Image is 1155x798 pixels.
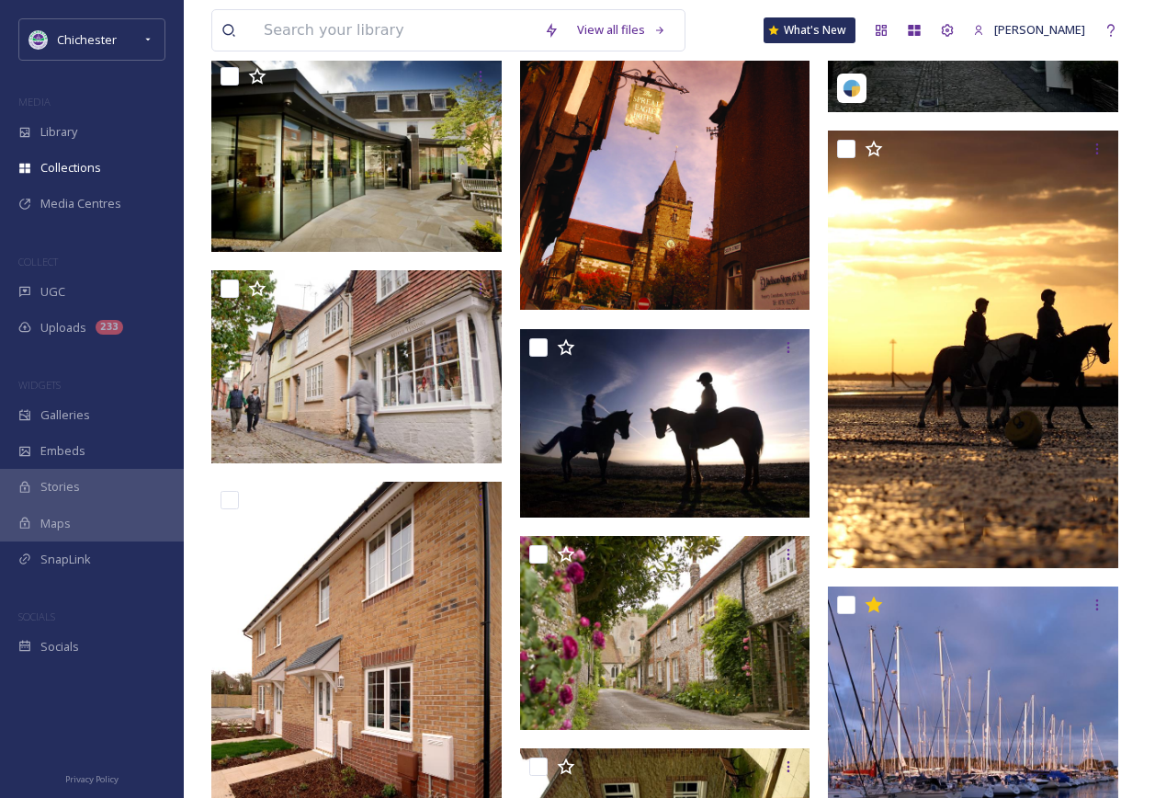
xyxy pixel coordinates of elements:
a: Privacy Policy [65,767,119,789]
img: snapsea-logo.png [843,79,861,97]
img: Gardens-B123a.jpg [211,58,502,251]
img: 060176_78.JPG [520,536,810,729]
span: Media Centres [40,195,121,212]
span: Maps [40,515,71,532]
span: SnapLink [40,551,91,568]
span: COLLECT [18,255,58,268]
span: Uploads [40,319,86,336]
span: MEDIA [18,95,51,108]
a: What's New [764,17,855,43]
span: Chichester [57,31,117,48]
img: chips&beech036.JPG [828,131,1118,568]
span: Privacy Policy [65,773,119,785]
a: View all files [568,12,675,48]
div: 233 [96,320,123,335]
span: Collections [40,159,101,177]
span: [PERSON_NAME] [994,21,1085,38]
span: SOCIALS [18,610,55,623]
span: WIDGETS [18,378,61,392]
img: 060465-134.jpg [211,270,502,463]
span: Galleries [40,406,90,424]
a: [PERSON_NAME] [964,12,1094,48]
span: Socials [40,638,79,655]
span: Embeds [40,442,85,460]
input: Search your library [255,10,535,51]
span: UGC [40,283,65,301]
span: Stories [40,478,80,496]
span: Library [40,123,77,141]
img: Logo_of_Chichester_District_Council.png [29,30,48,49]
img: horse090.JPG [520,329,810,519]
